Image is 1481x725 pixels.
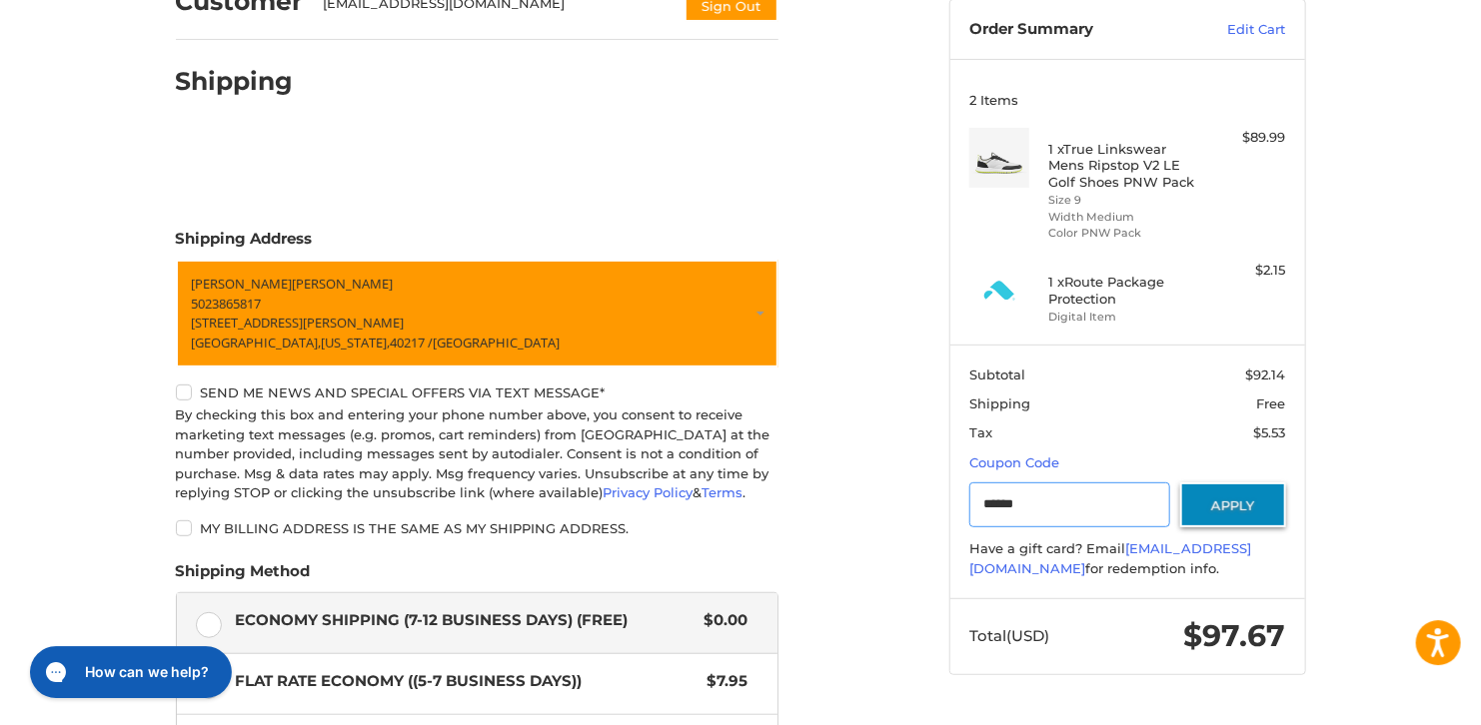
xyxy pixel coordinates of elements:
a: Privacy Policy [604,484,694,500]
iframe: Gorgias live chat messenger [20,639,237,705]
a: Coupon Code [969,454,1059,470]
label: My billing address is the same as my shipping address. [176,520,778,536]
div: $2.15 [1206,261,1285,281]
span: [PERSON_NAME] [191,275,292,293]
legend: Shipping Method [176,560,311,592]
span: [PERSON_NAME] [292,275,393,293]
li: Width Medium [1048,209,1201,226]
span: 40217 / [390,333,433,351]
span: $92.14 [1245,366,1285,382]
span: Flat Rate Economy ((5-7 Business Days)) [235,670,698,693]
a: Edit Cart [1184,20,1285,40]
div: By checking this box and entering your phone number above, you consent to receive marketing text ... [176,405,778,503]
label: Send me news and special offers via text message* [176,384,778,400]
li: Size 9 [1048,192,1201,209]
span: Total (USD) [969,626,1049,645]
a: Enter or select a different address [176,260,778,367]
span: [US_STATE], [321,333,390,351]
h4: 1 x True Linkswear Mens Ripstop V2 LE Golf Shoes PNW Pack [1048,141,1201,190]
span: [GEOGRAPHIC_DATA] [433,333,560,351]
span: Free [1256,395,1285,411]
h3: 2 Items [969,92,1285,108]
span: Tax [969,424,992,440]
h3: Order Summary [969,20,1184,40]
li: Digital Item [1048,309,1201,326]
span: 5023865817 [191,294,261,312]
a: Terms [703,484,743,500]
a: [EMAIL_ADDRESS][DOMAIN_NAME] [969,540,1251,576]
input: Gift Certificate or Coupon Code [969,482,1170,527]
li: Color PNW Pack [1048,225,1201,242]
span: $0.00 [695,609,748,632]
span: Economy Shipping (7-12 Business Days) (Free) [235,609,695,632]
span: $7.95 [698,670,748,693]
span: Shipping [969,395,1030,411]
div: $89.99 [1206,128,1285,148]
span: [STREET_ADDRESS][PERSON_NAME] [191,314,404,332]
span: $5.53 [1253,424,1285,440]
h4: 1 x Route Package Protection [1048,274,1201,307]
legend: Shipping Address [176,228,313,260]
span: Subtotal [969,366,1025,382]
span: [GEOGRAPHIC_DATA], [191,333,321,351]
button: Apply [1180,482,1286,527]
div: Have a gift card? Email for redemption info. [969,539,1285,578]
h2: Shipping [176,66,294,97]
